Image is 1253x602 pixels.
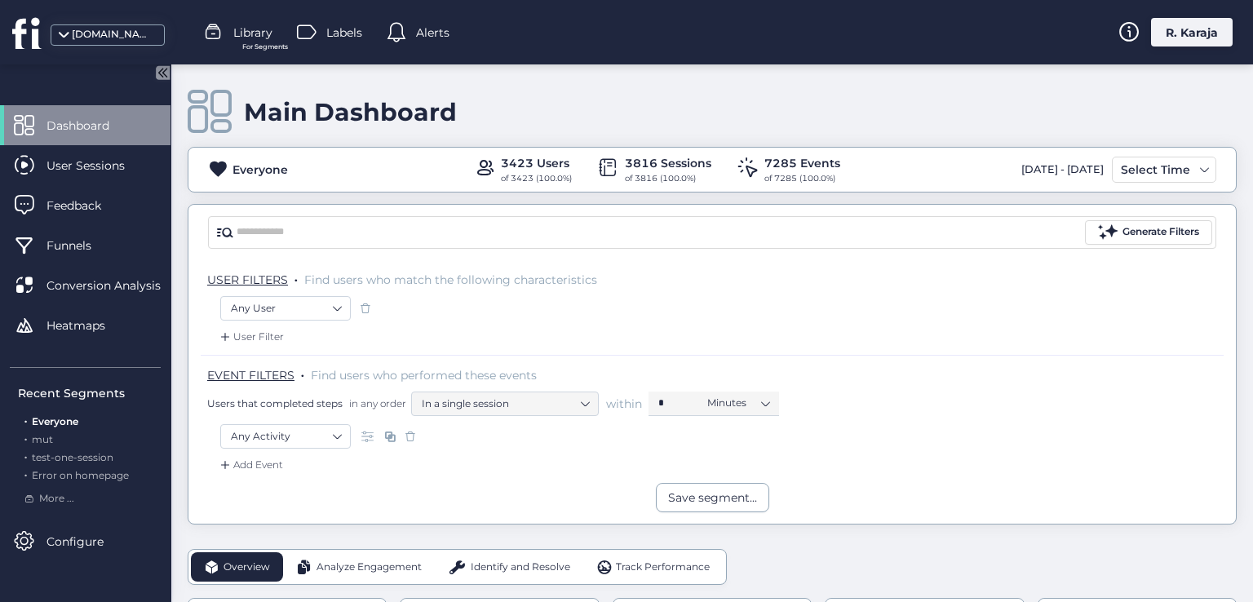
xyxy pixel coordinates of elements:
[217,329,284,345] div: User Filter
[311,368,537,383] span: Find users who performed these events
[1117,160,1194,179] div: Select Time
[24,448,27,463] span: .
[707,391,769,415] nz-select-item: Minutes
[39,491,74,507] span: More ...
[422,392,588,416] nz-select-item: In a single session
[207,396,343,410] span: Users that completed steps
[233,24,272,42] span: Library
[46,237,116,255] span: Funnels
[294,269,298,286] span: .
[46,197,126,215] span: Feedback
[668,489,757,507] div: Save segment...
[207,368,294,383] span: EVENT FILTERS
[244,97,457,127] div: Main Dashboard
[471,560,570,575] span: Identify and Resolve
[326,24,362,42] span: Labels
[501,154,572,172] div: 3423 Users
[207,272,288,287] span: USER FILTERS
[1122,224,1199,240] div: Generate Filters
[32,469,129,481] span: Error on homepage
[501,172,572,185] div: of 3423 (100.0%)
[232,161,288,179] div: Everyone
[24,412,27,427] span: .
[46,533,128,551] span: Configure
[304,272,597,287] span: Find users who match the following characteristics
[317,560,422,575] span: Analyze Engagement
[606,396,642,412] span: within
[217,457,283,473] div: Add Event
[616,560,710,575] span: Track Performance
[231,296,340,321] nz-select-item: Any User
[416,24,449,42] span: Alerts
[764,154,840,172] div: 7285 Events
[231,424,340,449] nz-select-item: Any Activity
[242,42,288,52] span: For Segments
[301,365,304,381] span: .
[32,415,78,427] span: Everyone
[1151,18,1233,46] div: R. Karaja
[46,316,130,334] span: Heatmaps
[24,430,27,445] span: .
[46,277,185,294] span: Conversion Analysis
[1017,157,1108,183] div: [DATE] - [DATE]
[625,154,711,172] div: 3816 Sessions
[346,396,406,410] span: in any order
[46,157,149,175] span: User Sessions
[72,27,153,42] div: [DOMAIN_NAME]
[764,172,840,185] div: of 7285 (100.0%)
[32,451,113,463] span: test-one-session
[18,384,161,402] div: Recent Segments
[46,117,134,135] span: Dashboard
[625,172,711,185] div: of 3816 (100.0%)
[224,560,270,575] span: Overview
[24,466,27,481] span: .
[1085,220,1212,245] button: Generate Filters
[32,433,53,445] span: mut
